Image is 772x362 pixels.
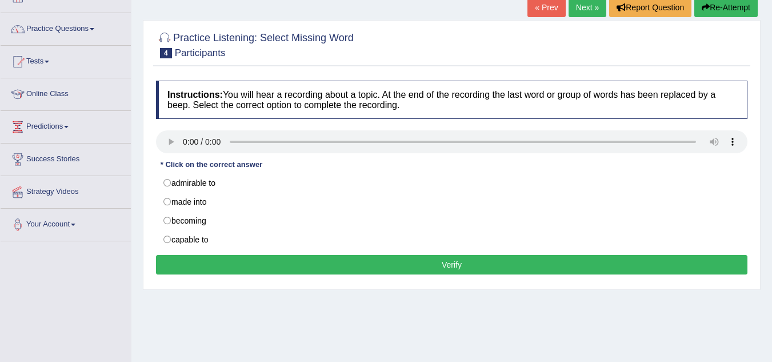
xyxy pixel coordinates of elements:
[156,192,747,212] label: made into
[156,159,267,170] div: * Click on the correct answer
[156,81,747,119] h4: You will hear a recording about a topic. At the end of the recording the last word or group of wo...
[1,209,131,237] a: Your Account
[160,48,172,58] span: 4
[1,111,131,140] a: Predictions
[156,230,747,249] label: capable to
[156,30,354,58] h2: Practice Listening: Select Missing Word
[1,144,131,172] a: Success Stories
[1,78,131,107] a: Online Class
[175,47,226,58] small: Participants
[1,13,131,42] a: Practice Questions
[156,173,747,193] label: admirable to
[1,46,131,74] a: Tests
[1,176,131,205] a: Strategy Videos
[156,211,747,230] label: becoming
[167,90,223,100] b: Instructions:
[156,255,747,275] button: Verify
